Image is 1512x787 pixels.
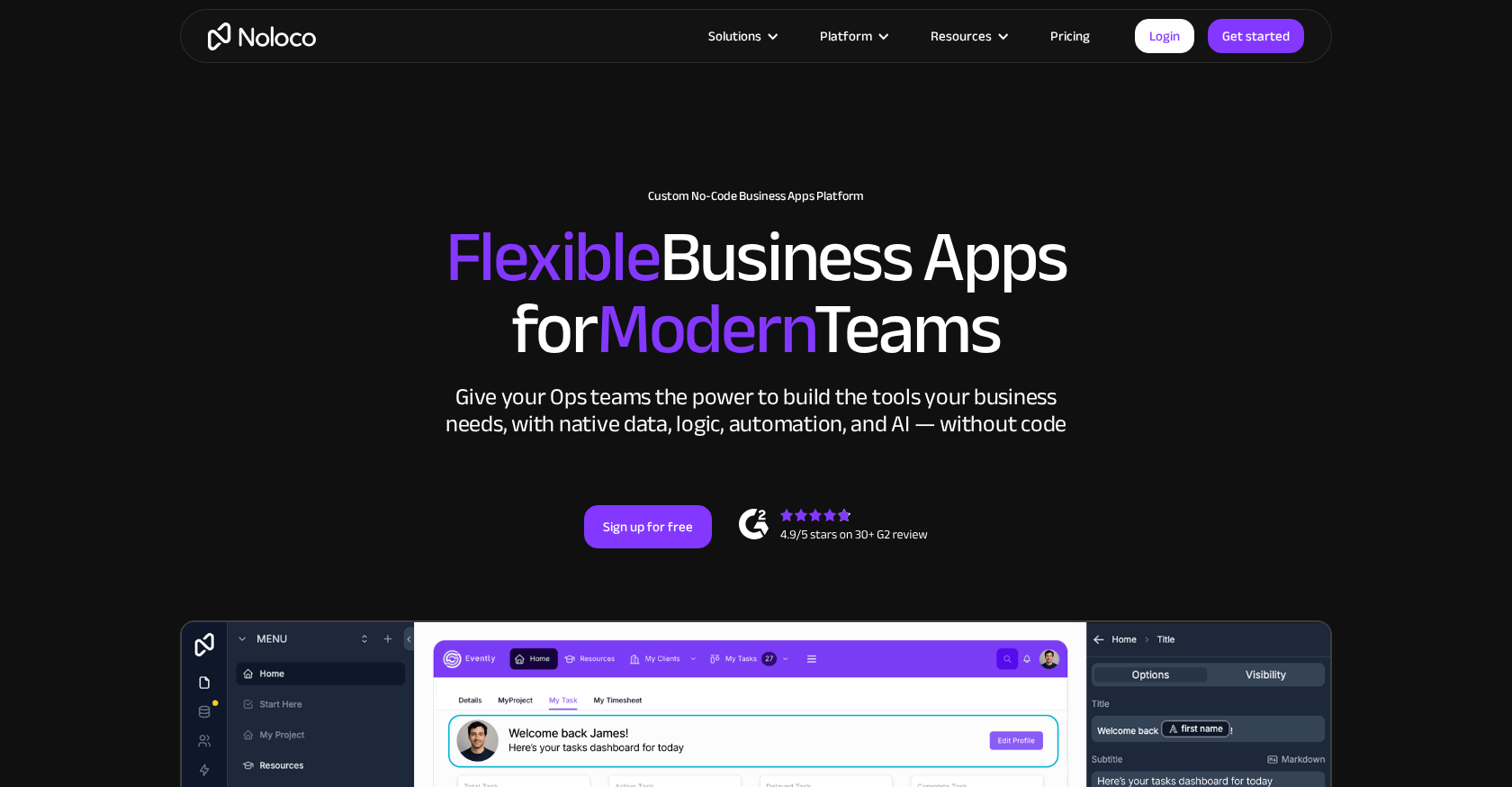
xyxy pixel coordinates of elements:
[198,189,1314,204] h1: Custom No-Code Business Apps Platform
[931,24,992,48] div: Resources
[597,262,814,396] span: Modern
[584,505,712,548] a: Sign up for free
[908,24,1028,48] div: Resources
[198,222,1314,366] h2: Business Apps for Teams
[1208,19,1304,53] a: Get started
[208,23,316,50] a: home
[445,190,660,324] span: Flexible
[708,24,761,48] div: Solutions
[1028,24,1112,48] a: Pricing
[441,384,1071,438] div: Give your Ops teams the power to build the tools your business needs, with native data, logic, au...
[820,24,872,48] div: Platform
[797,24,908,48] div: Platform
[686,24,797,48] div: Solutions
[1135,19,1194,53] a: Login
